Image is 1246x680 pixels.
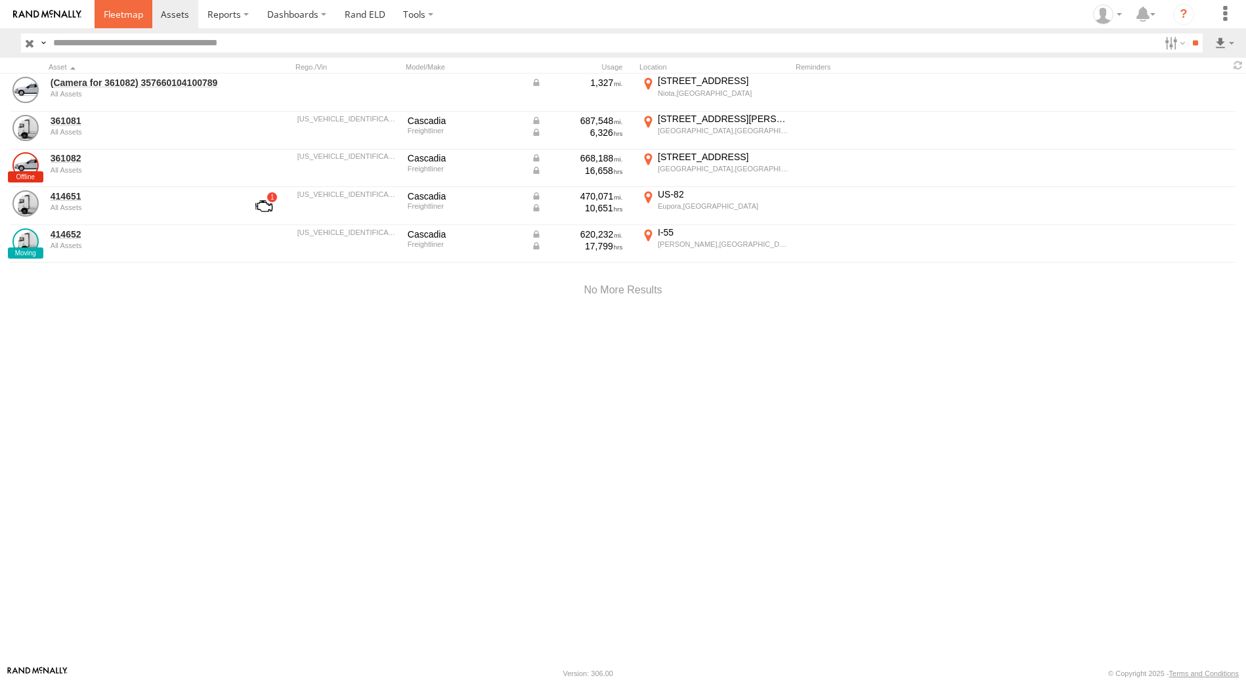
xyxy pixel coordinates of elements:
[531,127,623,138] div: Data from Vehicle CANbus
[531,115,623,127] div: Data from Vehicle CANbus
[658,240,788,249] div: [PERSON_NAME],[GEOGRAPHIC_DATA]
[1230,59,1246,72] span: Refresh
[12,77,39,103] a: View Asset Details
[639,62,790,72] div: Location
[408,228,522,240] div: Cascadia
[12,190,39,217] a: View Asset Details
[658,188,788,200] div: US-82
[38,33,49,53] label: Search Query
[1173,4,1194,25] i: ?
[51,90,230,98] div: undefined
[51,128,230,136] div: undefined
[49,62,232,72] div: Click to Sort
[531,228,623,240] div: Data from Vehicle CANbus
[51,166,230,174] div: undefined
[1108,669,1239,677] div: © Copyright 2025 -
[408,165,522,173] div: Freightliner
[1169,669,1239,677] a: Terms and Conditions
[51,115,230,127] a: 361081
[297,115,398,123] div: 3AKBGLDRXLDLZ0432
[658,126,788,135] div: [GEOGRAPHIC_DATA],[GEOGRAPHIC_DATA]
[639,75,790,110] label: Click to View Current Location
[12,115,39,141] a: View Asset Details
[297,152,398,160] div: 3AKBGLDR1LDLZ0433
[639,113,790,148] label: Click to View Current Location
[658,113,788,125] div: [STREET_ADDRESS][PERSON_NAME]
[639,151,790,186] label: Click to View Current Location
[658,164,788,173] div: [GEOGRAPHIC_DATA],[GEOGRAPHIC_DATA]
[639,188,790,224] label: Click to View Current Location
[408,127,522,135] div: Freightliner
[658,226,788,238] div: I-55
[408,240,522,248] div: Freightliner
[240,190,288,222] a: View Asset with Fault/s
[13,10,81,19] img: rand-logo.svg
[658,89,788,98] div: Niota,[GEOGRAPHIC_DATA]
[529,62,634,72] div: Usage
[1159,33,1188,53] label: Search Filter Options
[51,190,230,202] a: 414651
[51,152,230,164] a: 361082
[531,240,623,252] div: Data from Vehicle CANbus
[295,62,400,72] div: Rego./Vin
[531,190,623,202] div: Data from Vehicle CANbus
[658,202,788,211] div: Eupora,[GEOGRAPHIC_DATA]
[531,165,623,177] div: Data from Vehicle CANbus
[51,242,230,249] div: undefined
[408,152,522,164] div: Cascadia
[297,228,398,236] div: 3AKBHHDR4NSNH4608
[639,226,790,262] label: Click to View Current Location
[51,228,230,240] a: 414652
[531,77,623,89] div: Data from Vehicle CANbus
[406,62,524,72] div: Model/Make
[563,669,613,677] div: Version: 306.00
[408,202,522,210] div: Freightliner
[408,190,522,202] div: Cascadia
[408,115,522,127] div: Cascadia
[1213,33,1235,53] label: Export results as...
[12,152,39,179] a: View Asset Details
[658,151,788,163] div: [STREET_ADDRESS]
[796,62,1006,72] div: Reminders
[531,202,623,214] div: Data from Vehicle CANbus
[1088,5,1127,24] div: Gene Roberts
[297,190,398,198] div: 3AKBHHDR2NSNH4607
[12,228,39,255] a: View Asset Details
[658,75,788,87] div: [STREET_ADDRESS]
[7,667,68,680] a: Visit our Website
[51,77,230,89] a: (Camera for 361082) 357660104100789
[51,203,230,211] div: undefined
[531,152,623,164] div: Data from Vehicle CANbus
